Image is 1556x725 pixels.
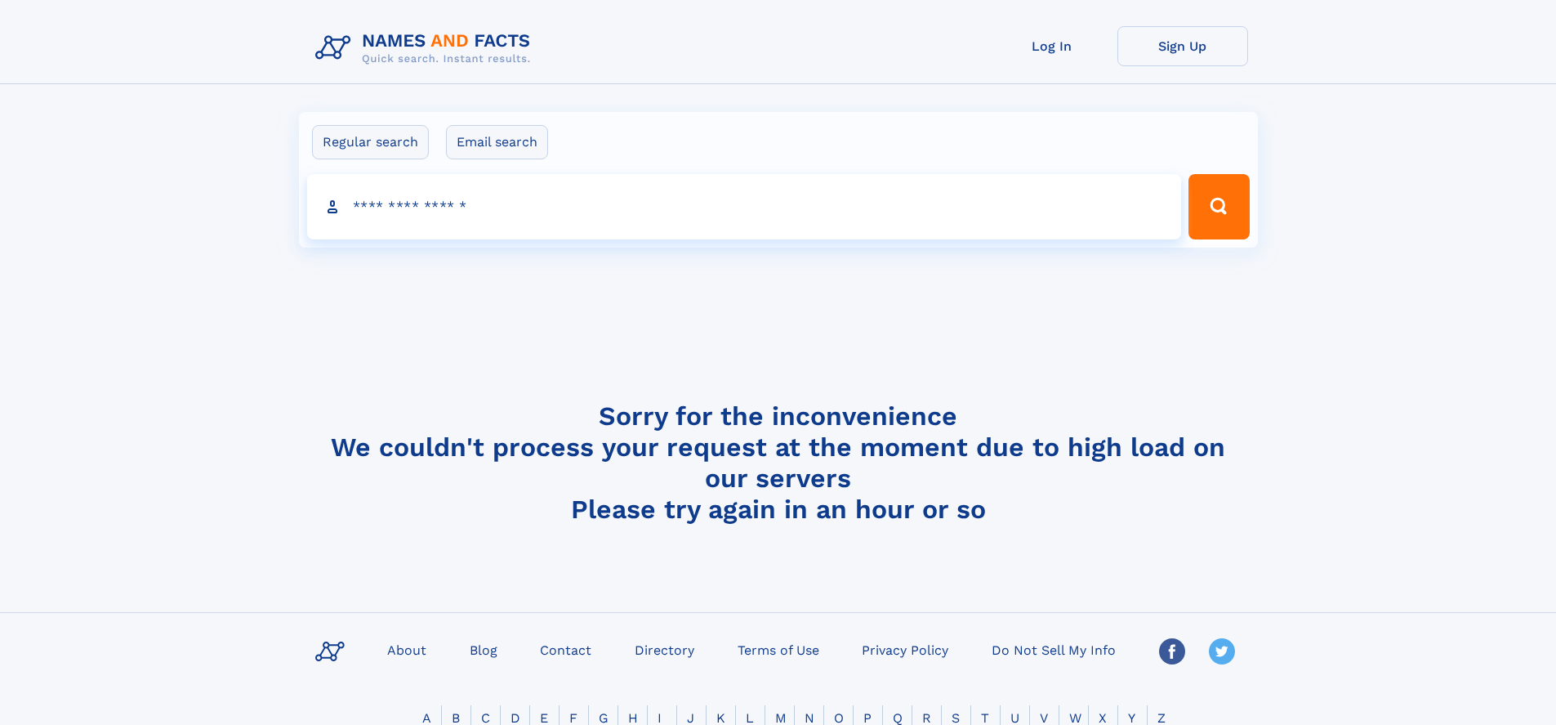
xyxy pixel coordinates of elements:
a: Blog [463,638,504,661]
a: Contact [533,638,598,661]
button: Search Button [1188,174,1249,239]
a: Directory [628,638,701,661]
a: About [381,638,433,661]
label: Email search [446,125,548,159]
a: Do Not Sell My Info [985,638,1122,661]
a: Privacy Policy [855,638,955,661]
a: Sign Up [1117,26,1248,66]
img: Facebook [1159,638,1185,665]
a: Terms of Use [731,638,826,661]
img: Twitter [1209,638,1235,665]
input: search input [307,174,1182,239]
label: Regular search [312,125,429,159]
img: Logo Names and Facts [309,26,544,70]
h4: Sorry for the inconvenience We couldn't process your request at the moment due to high load on ou... [309,401,1248,525]
a: Log In [987,26,1117,66]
